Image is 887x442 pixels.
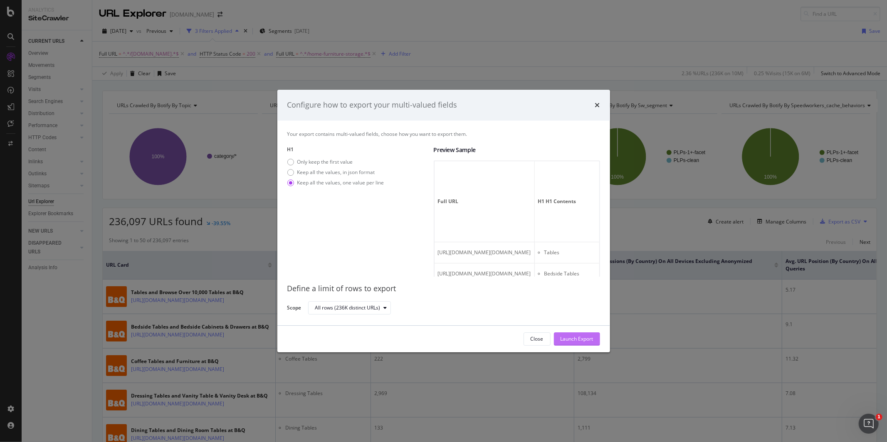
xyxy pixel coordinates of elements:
[544,249,626,256] li: Tables
[287,100,457,110] div: Configure how to export your multi-valued fields
[287,146,427,153] label: H1
[297,169,375,176] div: Keep all the values, in json format
[297,158,353,165] div: Only keep the first value
[859,414,879,434] iframe: Intercom live chat
[544,270,626,277] li: Bedside Tables
[315,305,380,310] div: All rows (236K distinct URLs)
[287,158,384,165] div: Only keep the first value
[287,130,600,138] div: Your export contains multi-valued fields, choose how you want to export them.
[434,146,600,154] div: Preview Sample
[531,335,544,342] div: Close
[561,335,593,342] div: Launch Export
[438,270,531,277] span: https://www.diy.com/home-furniture-storage/furniture/tables.cat?Navigation+type=Bedside
[287,283,600,294] div: Define a limit of rows to export
[554,332,600,346] button: Launch Export
[287,169,384,176] div: Keep all the values, in json format
[277,90,610,352] div: modal
[438,249,531,256] span: https://www.diy.com/home-furniture-storage/furniture/tables.cat
[297,179,384,186] div: Keep all the values, one value per line
[287,304,301,313] label: Scope
[538,198,624,205] span: H1 H1 Contents
[876,414,882,420] span: 1
[438,198,529,205] span: Full URL
[524,332,551,346] button: Close
[308,301,391,314] button: All rows (236K distinct URLs)
[595,100,600,110] div: times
